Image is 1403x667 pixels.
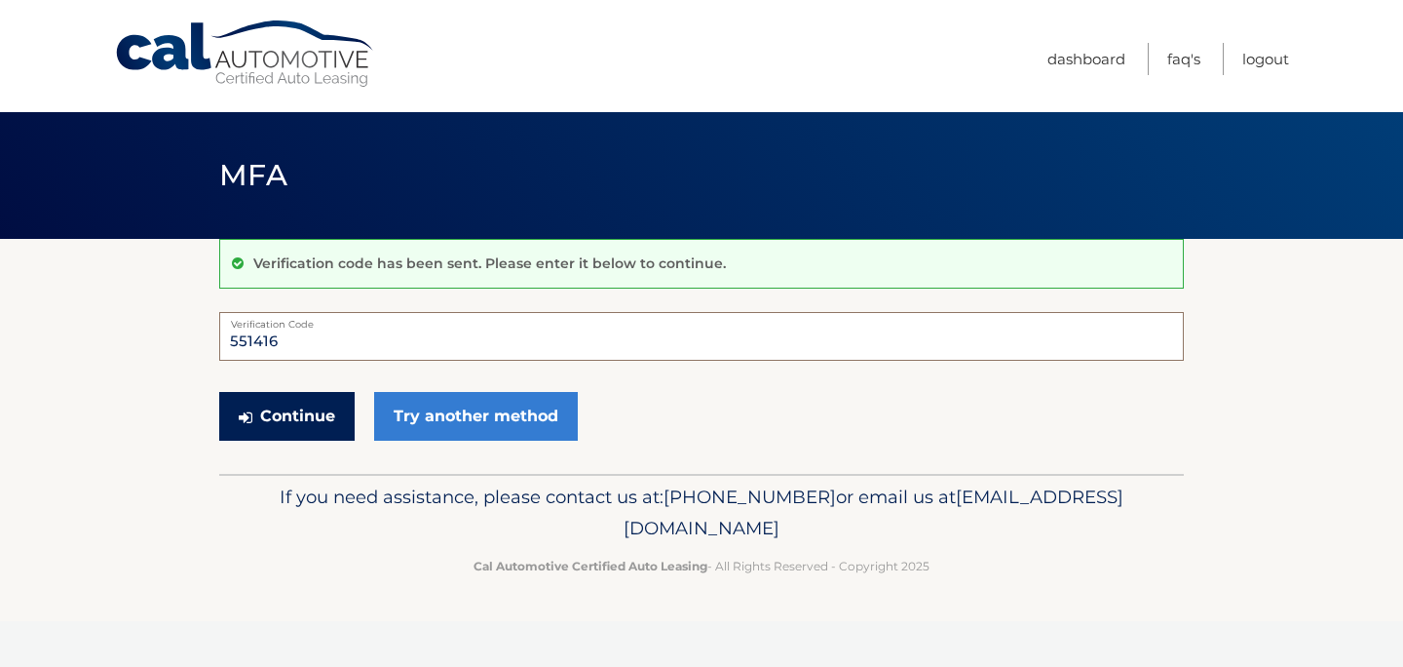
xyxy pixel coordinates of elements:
[474,559,707,573] strong: Cal Automotive Certified Auto Leasing
[664,486,836,508] span: [PHONE_NUMBER]
[374,392,578,441] a: Try another method
[1047,43,1125,75] a: Dashboard
[232,556,1171,576] p: - All Rights Reserved - Copyright 2025
[219,157,287,193] span: MFA
[219,312,1184,361] input: Verification Code
[219,392,355,441] button: Continue
[253,255,726,272] p: Verification code has been sent. Please enter it below to continue.
[114,20,377,89] a: Cal Automotive
[219,312,1184,328] label: Verification Code
[1167,43,1200,75] a: FAQ's
[1242,43,1289,75] a: Logout
[624,486,1123,539] span: [EMAIL_ADDRESS][DOMAIN_NAME]
[232,482,1171,544] p: If you need assistance, please contact us at: or email us at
